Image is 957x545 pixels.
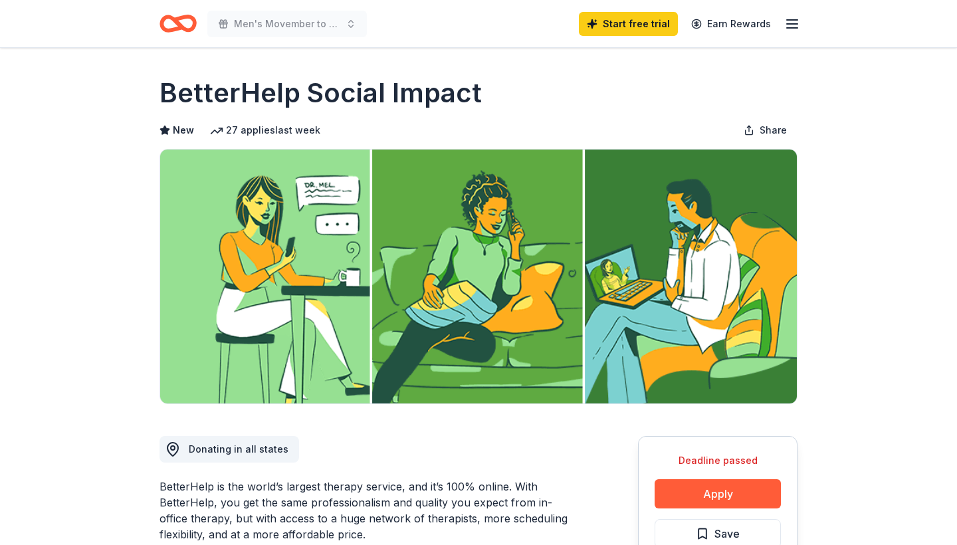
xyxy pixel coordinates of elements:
[159,8,197,39] a: Home
[159,74,482,112] h1: BetterHelp Social Impact
[683,12,779,36] a: Earn Rewards
[714,525,740,542] span: Save
[579,12,678,36] a: Start free trial
[160,150,797,403] img: Image for BetterHelp Social Impact
[733,117,797,144] button: Share
[234,16,340,32] span: Men's Movember to Remember
[655,453,781,469] div: Deadline passed
[189,443,288,455] span: Donating in all states
[210,122,320,138] div: 27 applies last week
[173,122,194,138] span: New
[207,11,367,37] button: Men's Movember to Remember
[655,479,781,508] button: Apply
[159,479,574,542] div: BetterHelp is the world’s largest therapy service, and it’s 100% online. With BetterHelp, you get...
[760,122,787,138] span: Share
